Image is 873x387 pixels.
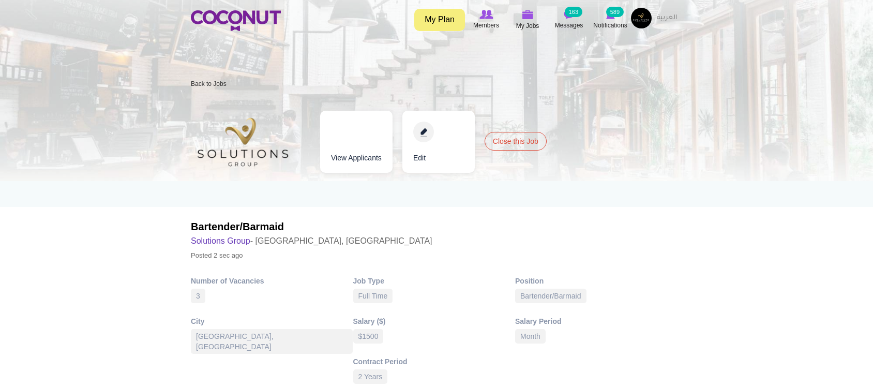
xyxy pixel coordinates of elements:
[555,20,583,31] span: Messages
[191,276,353,286] div: Number of Vacancies
[652,8,682,28] a: العربية
[515,276,678,286] div: Position
[402,111,475,173] a: Edit
[515,316,678,326] div: Salary Period
[564,10,574,19] img: Messages
[606,10,615,19] img: Notifications
[606,7,624,17] small: 589
[353,329,384,344] div: $1500
[191,10,281,31] img: Home
[353,276,516,286] div: Job Type
[515,289,586,303] div: Bartender/Barmaid
[522,10,533,19] img: My Jobs
[479,10,493,19] img: Browse Members
[507,8,548,32] a: My Jobs My Jobs
[191,234,432,248] h3: - [GEOGRAPHIC_DATA], [GEOGRAPHIC_DATA]
[191,316,353,326] div: City
[593,20,627,31] span: Notifications
[565,7,582,17] small: 163
[191,289,205,303] div: 3
[320,111,393,173] a: View Applicants
[353,289,393,303] div: Full Time
[473,20,499,31] span: Members
[191,329,353,354] div: [GEOGRAPHIC_DATA], [GEOGRAPHIC_DATA]
[548,8,590,32] a: Messages Messages 163
[590,8,631,32] a: Notifications Notifications 589
[191,236,250,245] a: Solutions Group
[353,356,516,367] div: Contract Period
[414,9,465,31] a: My Plan
[353,316,516,326] div: Salary ($)
[515,329,546,344] div: Month
[191,248,432,263] p: Posted 2 sec ago
[485,132,547,151] a: Close this Job
[191,219,432,234] h2: Bartender/Barmaid
[353,369,388,384] div: 2 Years
[516,21,539,31] span: My Jobs
[191,80,227,87] a: Back to Jobs
[465,8,507,32] a: Browse Members Members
